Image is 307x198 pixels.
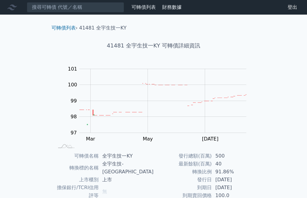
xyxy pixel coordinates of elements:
[162,4,182,10] a: 財務數據
[27,2,124,12] input: 搜尋可轉債 代號／名稱
[154,160,212,168] td: 最新餘額(百萬)
[102,189,107,194] span: 無
[154,168,212,176] td: 轉換比例
[68,82,77,88] tspan: 100
[86,136,95,142] tspan: Mar
[71,114,77,120] tspan: 98
[51,25,76,31] a: 可轉債列表
[212,160,253,168] td: 40
[54,152,99,160] td: 可轉債名稱
[99,176,153,184] td: 上市
[79,24,127,32] li: 41481 全宇生技一KY
[154,184,212,192] td: 到期日
[68,66,77,72] tspan: 101
[61,66,255,142] g: Chart
[212,152,253,160] td: 500
[143,136,153,142] tspan: May
[154,176,212,184] td: 發行日
[51,24,78,32] li: ›
[202,136,218,142] tspan: [DATE]
[71,98,77,104] tspan: 99
[212,184,253,192] td: [DATE]
[154,152,212,160] td: 發行總額(百萬)
[71,130,77,136] tspan: 97
[283,2,302,12] a: 登出
[212,168,253,176] td: 91.86%
[131,4,156,10] a: 可轉債列表
[47,41,261,50] h1: 41481 全宇生技一KY 可轉債詳細資訊
[54,160,99,176] td: 轉換標的名稱
[54,176,99,184] td: 上市櫃別
[99,160,153,176] td: 全宇生技-[GEOGRAPHIC_DATA]
[99,152,153,160] td: 全宇生技一KY
[212,176,253,184] td: [DATE]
